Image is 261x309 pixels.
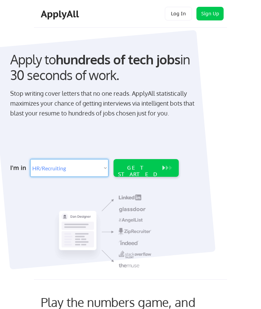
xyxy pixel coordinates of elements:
[116,165,160,177] div: GET STARTED
[10,52,196,83] div: Apply to in 30 seconds of work.
[10,89,196,118] div: Stop writing cover letters that no one reads. ApplyAll statistically maximizes your chance of get...
[10,162,27,173] div: I'm in
[56,51,180,67] strong: hundreds of tech jobs
[165,7,192,20] button: Log In
[196,7,224,20] button: Sign Up
[41,8,81,20] div: ApplyAll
